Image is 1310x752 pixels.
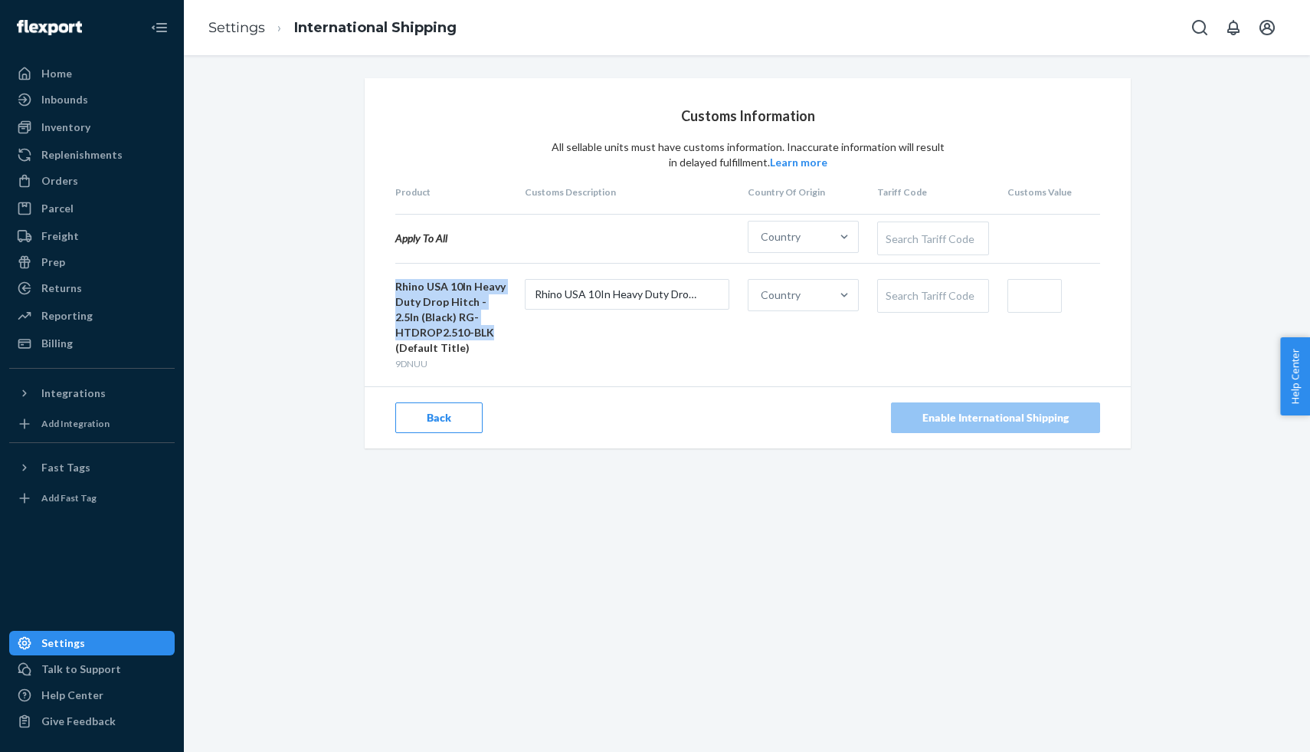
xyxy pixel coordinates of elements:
div: Home [41,66,72,81]
div: Orders [41,173,78,189]
div: Customs Value [1007,186,1100,199]
h4: Customs Information [681,109,815,124]
a: Replenishments [9,143,175,167]
a: Home [9,61,175,86]
div: Apply To All [395,231,506,246]
button: Close Navigation [144,12,175,43]
a: Inbounds [9,87,175,112]
div: Country Of Origin [748,186,859,199]
div: Customs Description [525,186,729,199]
div: Parcel [41,201,74,216]
div: Settings [41,635,85,651]
a: International Shipping [294,19,457,36]
button: Help Center [1280,337,1310,415]
a: Settings [208,19,265,36]
button: Give Feedback [9,709,175,734]
a: Talk to Support [9,657,175,681]
a: Prep [9,250,175,274]
div: Billing [41,336,73,351]
div: Enable International Shipping [922,410,1069,425]
div: Rhino USA 10In Heavy Duty Drop Hitch - 2.5In (Black) RG-HTDROP2.510-BLK (Default Title) [395,279,506,356]
button: Back [395,402,483,433]
div: Country [761,287,801,303]
span: 9DNUU [395,358,427,369]
div: Product [395,186,506,199]
a: Inventory [9,115,175,140]
button: Open Search Box [1184,12,1215,43]
div: Prep [41,254,65,270]
div: Integrations [41,386,106,401]
a: Parcel [9,196,175,221]
div: Reporting [41,308,93,323]
div: Tariff Code [877,186,988,199]
button: Open account menu [1252,12,1282,43]
div: Fast Tags [41,460,90,475]
button: Open notifications [1218,12,1249,43]
a: Returns [9,276,175,300]
div: Give Feedback [41,714,116,729]
button: Enable International Shipping [891,402,1100,433]
div: Search Tariff Code [878,222,987,254]
a: Reporting [9,304,175,328]
div: Replenishments [41,147,123,163]
div: Country [761,229,801,245]
div: Search Tariff Code [878,280,987,312]
img: Flexport logo [17,20,82,35]
div: Talk to Support [41,662,121,677]
a: Orders [9,169,175,193]
a: Add Fast Tag [9,486,175,511]
ol: breadcrumbs [196,5,469,51]
a: Help Center [9,683,175,708]
button: Learn more [770,155,827,170]
p: All sellable units must have customs information. Inaccurate information will result in delayed f... [549,140,947,170]
a: Settings [9,631,175,655]
div: Inventory [41,120,90,135]
div: Freight [41,228,79,244]
div: Inbounds [41,92,88,107]
button: Integrations [9,381,175,406]
div: Add Integration [41,417,110,430]
div: Help Center [41,688,103,703]
a: Add Integration [9,412,175,436]
div: Returns [41,281,82,296]
a: Billing [9,331,175,356]
a: Freight [9,224,175,248]
button: Fast Tags [9,455,175,480]
div: Add Fast Tag [41,491,97,504]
